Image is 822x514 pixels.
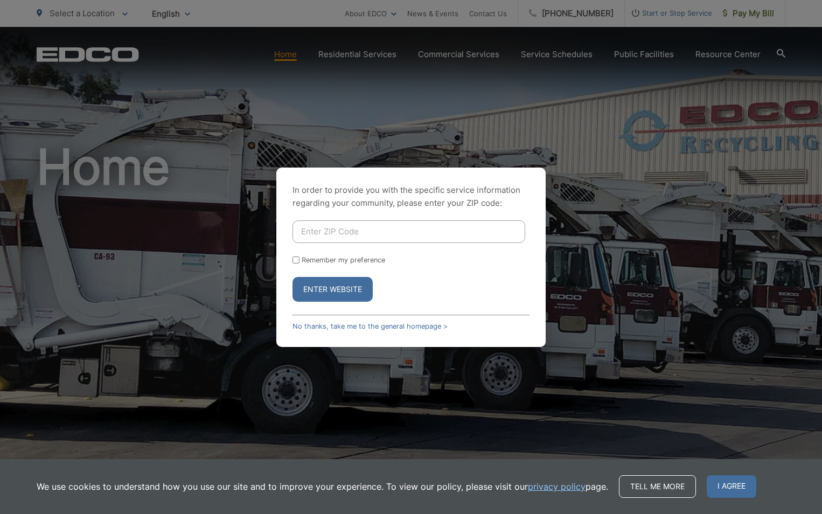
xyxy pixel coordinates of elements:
[707,475,756,498] span: I agree
[619,475,696,498] a: Tell me more
[292,184,530,210] p: In order to provide you with the specific service information regarding your community, please en...
[37,480,608,493] p: We use cookies to understand how you use our site and to improve your experience. To view our pol...
[528,480,586,493] a: privacy policy
[292,220,525,243] input: Enter ZIP Code
[292,322,448,330] a: No thanks, take me to the general homepage >
[292,277,373,302] button: Enter Website
[302,256,385,264] label: Remember my preference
